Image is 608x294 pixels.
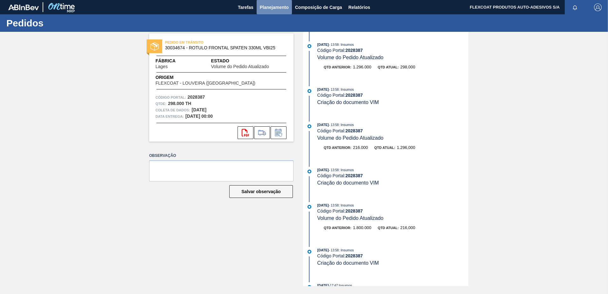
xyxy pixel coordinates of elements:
span: Planejamento [260,3,289,11]
span: - 13:58 [329,168,339,172]
img: atual [307,250,311,254]
strong: 2028387 [345,128,363,133]
span: 30034674 - ROTULO FRONT SPATEN 330ML VBI25 [165,45,280,50]
span: [DATE] [317,87,329,91]
span: 1.296.000 [353,65,371,69]
span: Qtd anterior: [324,146,351,150]
span: : Insumos [339,248,354,252]
label: Observação [149,151,294,160]
span: Lages [155,64,168,69]
div: Código Portal: [317,48,468,53]
div: Código Portal: [317,253,468,258]
span: FLEXCOAT - LOUVEIRA ([GEOGRAPHIC_DATA]) [155,81,255,86]
span: - 13:58 [329,123,339,127]
span: 1.800.000 [353,225,371,230]
span: Tarefas [238,3,253,11]
span: Estado [211,58,287,64]
img: atual [307,285,311,289]
img: atual [307,170,311,173]
button: Notificações [565,3,585,12]
span: [DATE] [317,43,329,46]
div: Ir para Composição de Carga [254,126,270,139]
span: : Insumos [339,43,354,46]
span: Volume do Pedido Atualizado [317,215,383,221]
span: 216,000 [400,225,415,230]
span: Fábrica [155,58,188,64]
span: Criação do documento VIM [317,180,379,185]
img: atual [307,89,311,93]
img: atual [307,124,311,128]
img: TNhmsLtSVTkK8tSr43FrP2fwEKptu5GPRR3wAAAABJRU5ErkJggg== [8,4,39,10]
span: : Insumos [339,203,354,207]
div: Código Portal: [317,173,468,178]
button: Salvar observação [229,185,293,198]
span: Coleta de dados: [155,107,190,113]
strong: [DATE] [192,107,206,112]
strong: 2028387 [345,48,363,53]
div: Código Portal: [317,93,468,98]
span: Qtd anterior: [324,226,351,230]
strong: 2028387 [345,93,363,98]
span: [DATE] [317,168,329,172]
span: Qtd atual: [378,226,399,230]
span: : Insumos [339,168,354,172]
span: PEDIDO EM TRÂNSITO [165,39,254,45]
img: atual [307,44,311,48]
span: Origem [155,74,273,81]
div: Abrir arquivo PDF [238,126,253,139]
span: Volume do Pedido Atualizado [317,135,383,141]
span: - 13:58 [329,204,339,207]
strong: 2028387 [345,208,363,213]
span: [DATE] [317,123,329,127]
span: - 17:47 [329,284,338,287]
div: Código Portal: [317,128,468,133]
strong: 298.000 TH [168,101,191,106]
span: Qtd atual: [374,146,395,150]
span: : Insumos [339,123,354,127]
strong: [DATE] 00:00 [185,114,213,119]
span: [DATE] [317,203,329,207]
span: Volume do Pedido Atualizado [211,64,269,69]
font: Código Portal: [155,95,186,99]
span: Criação do documento VIM [317,100,379,105]
span: 1.296,000 [397,145,415,150]
span: Composição de Carga [295,3,342,11]
strong: 2028387 [345,173,363,178]
strong: 2028387 [345,253,363,258]
span: Relatórios [349,3,370,11]
span: Qtde : [155,101,166,107]
span: Qtd anterior: [324,65,351,69]
div: Informar alteração no pedido [271,126,287,139]
span: 216.000 [353,145,368,150]
h1: Pedidos [6,19,119,27]
span: : Insumos [338,283,352,287]
div: Código Portal: [317,208,468,213]
img: Logout [594,3,602,11]
span: - 13:58 [329,43,339,46]
img: atual [307,205,311,209]
span: Criação do documento VIM [317,260,379,266]
span: - 13:58 [329,88,339,91]
span: : Insumos [339,87,354,91]
span: 298,000 [400,65,415,69]
span: Qtd atual: [378,65,399,69]
span: [DATE] [317,283,329,287]
img: estado [150,42,159,51]
span: - 13:58 [329,248,339,252]
span: Volume do Pedido Atualizado [317,55,383,60]
span: Data entrega: [155,113,184,120]
strong: 2028387 [188,94,205,100]
span: [DATE] [317,248,329,252]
